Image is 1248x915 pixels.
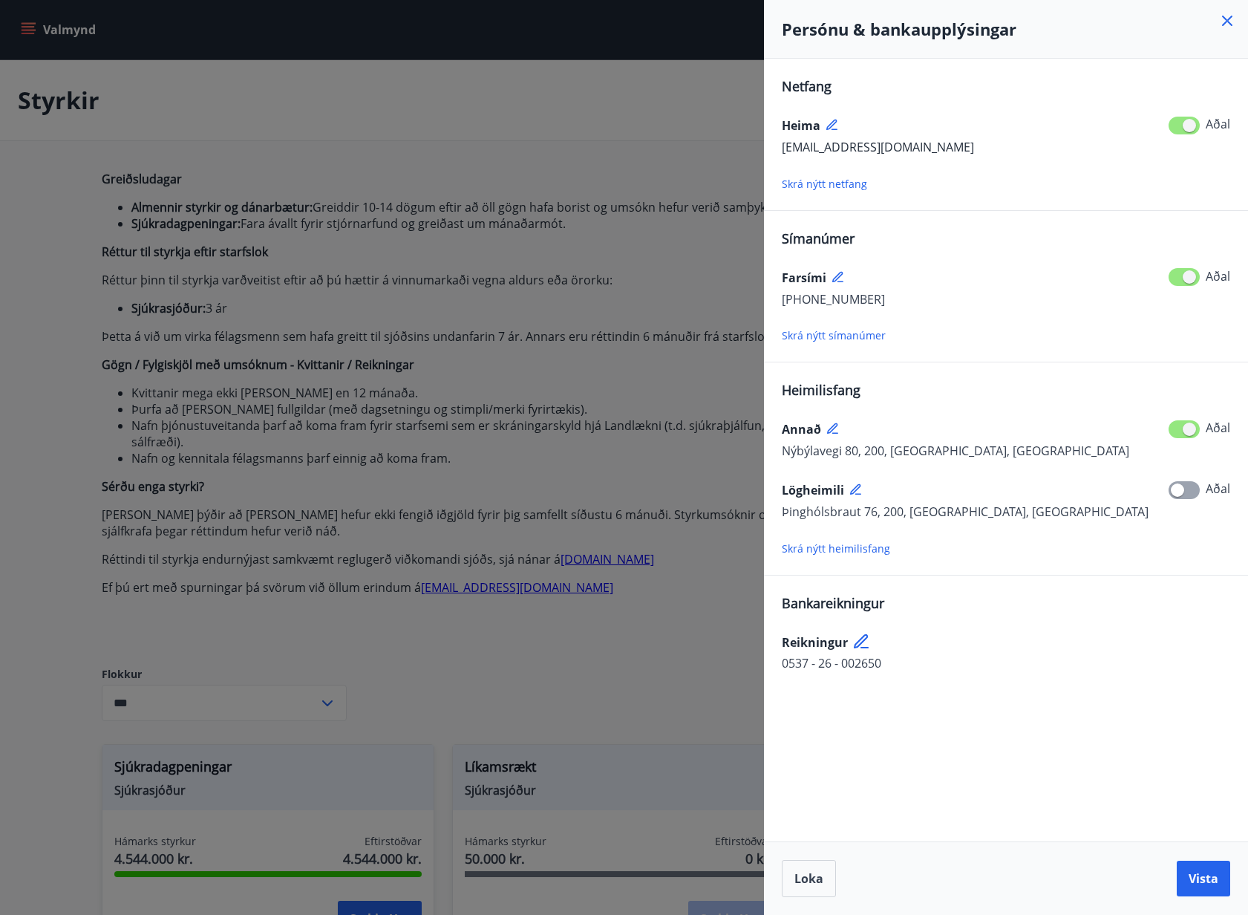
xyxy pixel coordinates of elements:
[1206,116,1230,132] span: Aðal
[1206,481,1230,497] span: Aðal
[782,443,1129,459] span: Nýbýlavegi 80, 200, [GEOGRAPHIC_DATA], [GEOGRAPHIC_DATA]
[782,860,836,897] button: Loka
[782,655,881,671] span: 0537 - 26 - 002650
[782,18,1230,40] h4: Persónu & bankaupplýsingar
[782,270,826,286] span: Farsími
[782,139,974,155] span: [EMAIL_ADDRESS][DOMAIN_NAME]
[782,117,820,134] span: Heima
[782,291,885,307] span: [PHONE_NUMBER]
[782,541,890,556] span: Skrá nýtt heimilisfang
[782,634,848,651] span: Reikningur
[1189,870,1218,887] span: Vista
[782,328,886,342] span: Skrá nýtt símanúmer
[794,870,823,887] span: Loka
[1206,268,1230,284] span: Aðal
[1206,420,1230,436] span: Aðal
[782,594,884,612] span: Bankareikningur
[782,229,855,247] span: Símanúmer
[782,421,821,437] span: Annað
[782,504,1149,520] span: Þinghólsbraut 76, 200, [GEOGRAPHIC_DATA], [GEOGRAPHIC_DATA]
[1177,861,1230,896] button: Vista
[782,381,860,399] span: Heimilisfang
[782,177,867,191] span: Skrá nýtt netfang
[782,482,844,498] span: Lögheimili
[782,77,832,95] span: Netfang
